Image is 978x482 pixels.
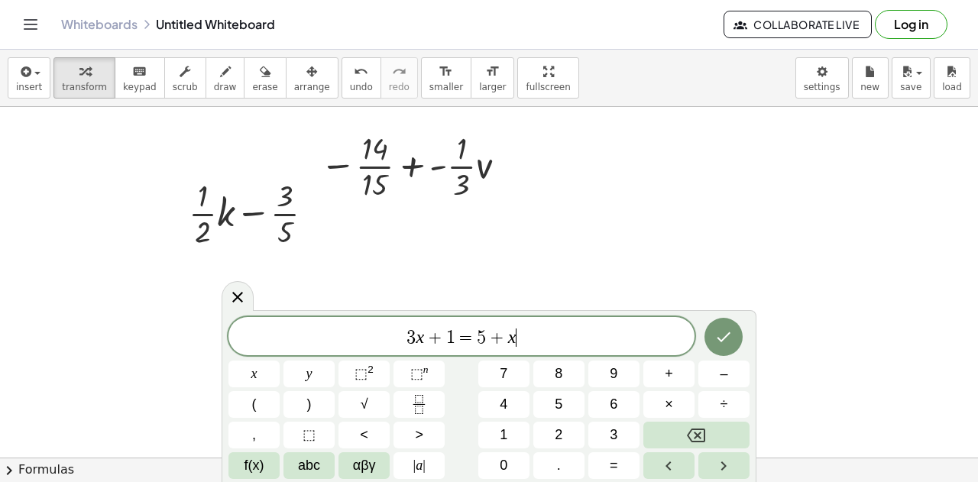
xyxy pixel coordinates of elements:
[423,364,429,375] sup: n
[307,394,312,415] span: )
[526,82,570,92] span: fullscreen
[500,394,507,415] span: 4
[413,455,426,476] span: a
[588,391,640,418] button: 6
[455,328,478,347] span: =
[132,63,147,81] i: keyboard
[555,364,562,384] span: 8
[406,328,416,347] span: 3
[206,57,245,99] button: draw
[588,422,640,448] button: 3
[228,422,280,448] button: ,
[478,452,529,479] button: 0
[389,82,410,92] span: redo
[353,455,376,476] span: αβγ
[342,57,381,99] button: undoundo
[721,394,728,415] span: ÷
[392,63,406,81] i: redo
[795,57,849,99] button: settings
[439,63,453,81] i: format_size
[942,82,962,92] span: load
[875,10,947,39] button: Log in
[306,364,313,384] span: y
[698,452,750,479] button: Right arrow
[368,364,374,375] sup: 2
[252,425,256,445] span: ,
[214,82,237,92] span: draw
[123,82,157,92] span: keypad
[283,391,335,418] button: )
[485,63,500,81] i: format_size
[852,57,889,99] button: new
[421,57,471,99] button: format_sizesmaller
[381,57,418,99] button: redoredo
[698,391,750,418] button: Divide
[508,327,517,347] var: x
[517,57,578,99] button: fullscreen
[415,425,423,445] span: >
[429,82,463,92] span: smaller
[423,458,426,473] span: |
[533,391,585,418] button: 5
[610,364,617,384] span: 9
[393,452,445,479] button: Absolute value
[610,425,617,445] span: 3
[500,425,507,445] span: 1
[251,364,257,384] span: x
[610,455,618,476] span: =
[228,452,280,479] button: Functions
[164,57,206,99] button: scrub
[18,12,43,37] button: Toggle navigation
[533,422,585,448] button: 2
[643,361,695,387] button: Plus
[294,82,330,92] span: arrange
[173,82,198,92] span: scrub
[479,82,506,92] span: larger
[252,82,277,92] span: erase
[286,57,338,99] button: arrange
[486,328,508,347] span: +
[610,394,617,415] span: 6
[737,18,859,31] span: Collaborate Live
[516,328,517,347] span: ​
[115,57,165,99] button: keyboardkeypad
[500,455,507,476] span: 0
[361,394,368,415] span: √
[557,455,561,476] span: .
[393,361,445,387] button: Superscript
[900,82,921,92] span: save
[665,394,673,415] span: ×
[61,17,138,32] a: Whiteboards
[533,361,585,387] button: 8
[53,57,115,99] button: transform
[338,422,390,448] button: Less than
[228,361,280,387] button: x
[643,391,695,418] button: Times
[338,452,390,479] button: Greek alphabet
[500,364,507,384] span: 7
[228,391,280,418] button: (
[698,361,750,387] button: Minus
[8,57,50,99] button: insert
[555,425,562,445] span: 2
[643,452,695,479] button: Left arrow
[478,422,529,448] button: 1
[720,364,727,384] span: –
[555,394,562,415] span: 5
[393,391,445,418] button: Fraction
[533,452,585,479] button: .
[892,57,931,99] button: save
[588,361,640,387] button: 9
[298,455,320,476] span: abc
[724,11,872,38] button: Collaborate Live
[350,82,373,92] span: undo
[804,82,840,92] span: settings
[283,452,335,479] button: Alphabet
[424,328,446,347] span: +
[478,391,529,418] button: 4
[283,422,335,448] button: Placeholder
[704,318,743,356] button: Done
[393,422,445,448] button: Greater than
[354,63,368,81] i: undo
[62,82,107,92] span: transform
